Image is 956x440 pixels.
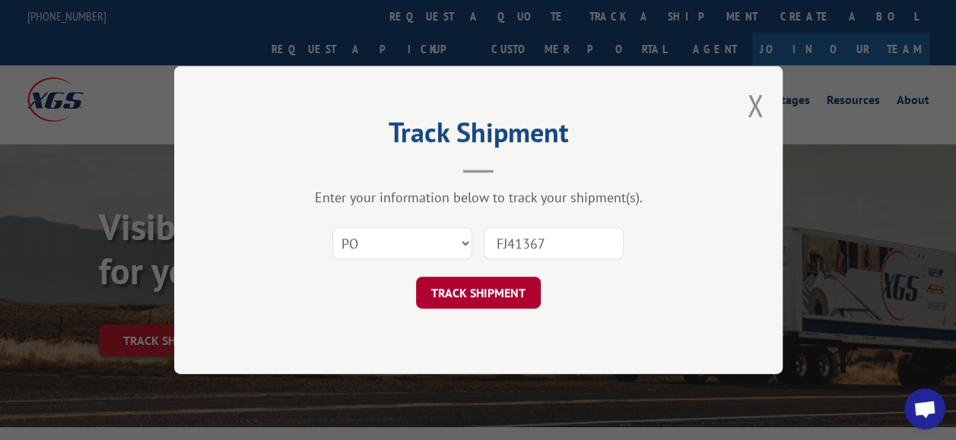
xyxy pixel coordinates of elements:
button: Close modal [747,85,764,125]
h2: Track Shipment [250,122,707,150]
input: Number(s) [484,227,624,259]
div: Enter your information below to track your shipment(s). [250,188,707,206]
div: Open chat [904,388,945,429]
button: TRACK SHIPMENT [416,277,541,309]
